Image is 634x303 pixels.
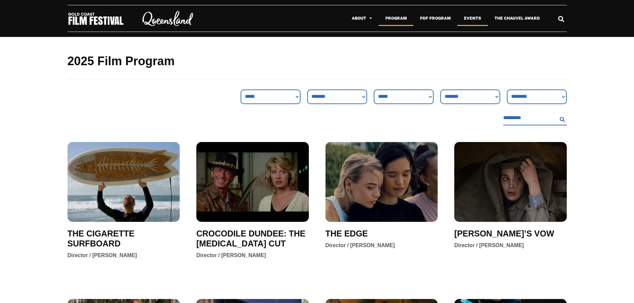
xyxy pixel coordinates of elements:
[196,228,309,248] a: CROCODILE DUNDEE: THE [MEDICAL_DATA] CUT
[507,89,567,104] select: Language
[345,11,379,26] a: About
[488,11,546,26] a: The Chauvel Award
[325,228,368,238] a: THE EDGE
[454,242,524,249] div: Director / [PERSON_NAME]
[241,89,301,104] select: Genre Filter
[68,252,137,259] div: Director / [PERSON_NAME]
[454,228,554,238] a: [PERSON_NAME]’S VOW
[374,89,434,104] select: Venue Filter
[209,11,546,26] nav: Menu
[325,242,395,249] div: Director / [PERSON_NAME]
[68,54,567,69] h2: 2025 Film Program
[68,228,180,248] a: THE CIGARETTE SURFBOARD
[307,89,367,104] select: Sort filter
[196,252,266,259] div: Director / [PERSON_NAME]
[379,11,413,26] a: Program
[440,89,500,104] select: Country Filter
[413,11,457,26] a: PDF Program
[555,13,566,24] div: Search
[457,11,488,26] a: Events
[503,111,557,125] input: Search Filter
